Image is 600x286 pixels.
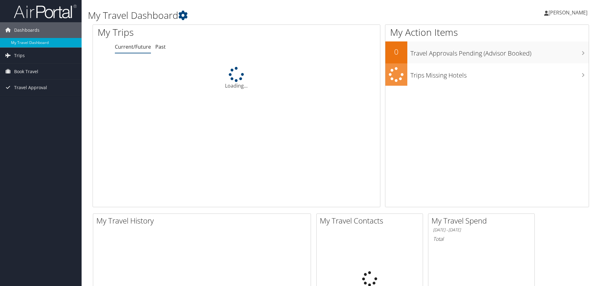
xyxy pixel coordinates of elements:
[14,48,25,63] span: Trips
[14,4,77,19] img: airportal-logo.png
[431,215,534,226] h2: My Travel Spend
[155,43,166,50] a: Past
[88,9,425,22] h1: My Travel Dashboard
[385,41,589,63] a: 0Travel Approvals Pending (Advisor Booked)
[385,63,589,86] a: Trips Missing Hotels
[14,22,40,38] span: Dashboards
[410,46,589,58] h3: Travel Approvals Pending (Advisor Booked)
[544,3,594,22] a: [PERSON_NAME]
[385,46,407,57] h2: 0
[433,235,530,242] h6: Total
[14,80,47,95] span: Travel Approval
[410,68,589,80] h3: Trips Missing Hotels
[549,9,587,16] span: [PERSON_NAME]
[385,26,589,39] h1: My Action Items
[93,67,380,89] div: Loading...
[96,215,311,226] h2: My Travel History
[433,227,530,233] h6: [DATE] - [DATE]
[98,26,256,39] h1: My Trips
[14,64,38,79] span: Book Travel
[320,215,423,226] h2: My Travel Contacts
[115,43,151,50] a: Current/Future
